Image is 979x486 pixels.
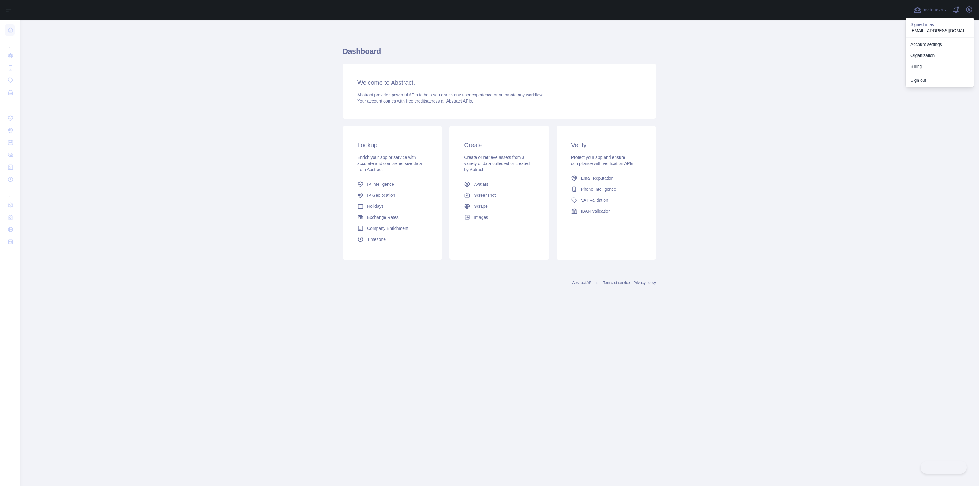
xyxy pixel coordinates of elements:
[474,192,496,198] span: Screenshot
[569,173,644,184] a: Email Reputation
[462,201,537,212] a: Scrape
[910,21,969,28] p: Signed in as
[906,75,974,86] button: Sign out
[581,208,611,214] span: IBAN Validation
[357,78,641,87] h3: Welcome to Abstract.
[462,190,537,201] a: Screenshot
[367,192,395,198] span: IP Geolocation
[571,141,641,149] h3: Verify
[906,50,974,61] a: Organization
[367,181,394,187] span: IP Intelligence
[355,179,430,190] a: IP Intelligence
[5,99,15,111] div: ...
[357,155,422,172] span: Enrich your app or service with accurate and comprehensive data from Abstract
[474,181,488,187] span: Avatars
[406,99,427,103] span: free credits
[355,201,430,212] a: Holidays
[906,61,974,72] button: Billing
[569,206,644,217] a: IBAN Validation
[357,92,544,97] span: Abstract provides powerful APIs to help you enrich any user experience or automate any workflow.
[464,141,534,149] h3: Create
[357,141,427,149] h3: Lookup
[603,281,630,285] a: Terms of service
[474,203,487,209] span: Scrape
[5,186,15,198] div: ...
[462,212,537,223] a: Images
[343,47,656,61] h1: Dashboard
[634,281,656,285] a: Privacy policy
[355,190,430,201] a: IP Geolocation
[921,461,967,474] iframe: Toggle Customer Support
[922,6,946,13] span: Invite users
[581,197,608,203] span: VAT Validation
[474,214,488,220] span: Images
[367,214,399,220] span: Exchange Rates
[581,186,616,192] span: Phone Intelligence
[569,184,644,195] a: Phone Intelligence
[910,28,969,34] p: [EMAIL_ADDRESS][DOMAIN_NAME]
[5,37,15,49] div: ...
[355,223,430,234] a: Company Enrichment
[367,203,384,209] span: Holidays
[367,236,386,242] span: Timezone
[913,5,947,15] button: Invite users
[571,155,633,166] span: Protect your app and ensure compliance with verification APIs
[906,39,974,50] a: Account settings
[464,155,530,172] span: Create or retrieve assets from a variety of data collected or created by Abtract
[462,179,537,190] a: Avatars
[581,175,614,181] span: Email Reputation
[569,195,644,206] a: VAT Validation
[367,225,408,231] span: Company Enrichment
[355,234,430,245] a: Timezone
[572,281,600,285] a: Abstract API Inc.
[357,99,473,103] span: Your account comes with across all Abstract APIs.
[355,212,430,223] a: Exchange Rates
